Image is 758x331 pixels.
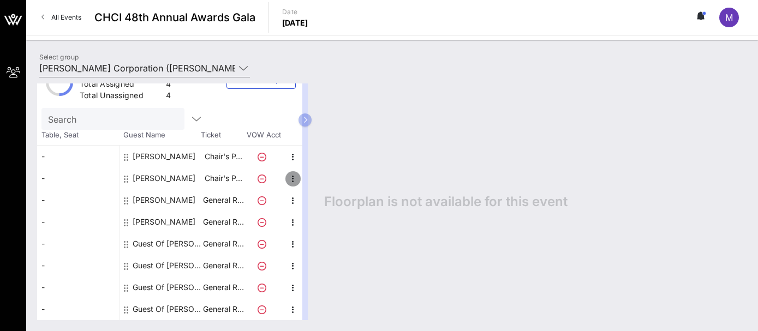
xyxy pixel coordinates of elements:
[37,146,119,167] div: -
[133,233,201,255] div: Guest Of McDonald's Corporation
[201,167,245,189] p: Chair's P…
[201,276,245,298] p: General R…
[119,130,201,141] span: Guest Name
[201,146,245,167] p: Chair's P…
[39,53,79,61] label: Select group
[201,189,245,211] p: General R…
[201,233,245,255] p: General R…
[133,189,195,211] div: Reggie Love
[719,8,739,27] div: M
[37,298,119,320] div: -
[324,194,568,210] span: Floorplan is not available for this event
[35,9,88,26] a: All Events
[51,13,81,21] span: All Events
[37,255,119,276] div: -
[201,130,244,141] span: Ticket
[133,255,201,276] div: Guest Of McDonald's Corporation
[37,130,119,141] span: Table, Seat
[80,79,162,92] div: Total Assigned
[166,79,171,92] div: 4
[133,298,201,320] div: Guest Of McDonald's Corporation
[133,276,201,298] div: Guest Of McDonald's Corporation
[282,17,308,28] p: [DATE]
[133,211,195,233] div: Santiago Negre
[166,90,171,104] div: 4
[133,146,195,167] div: Carlos Mateos
[282,7,308,17] p: Date
[37,233,119,255] div: -
[80,90,162,104] div: Total Unassigned
[37,276,119,298] div: -
[37,211,119,233] div: -
[725,12,733,23] span: M
[201,211,245,233] p: General R…
[244,130,283,141] span: VOW Acct
[94,9,255,26] span: CHCI 48th Annual Awards Gala
[201,255,245,276] p: General R…
[133,167,195,189] div: Marisol Sanchez
[37,167,119,189] div: -
[201,298,245,320] p: General R…
[37,189,119,211] div: -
